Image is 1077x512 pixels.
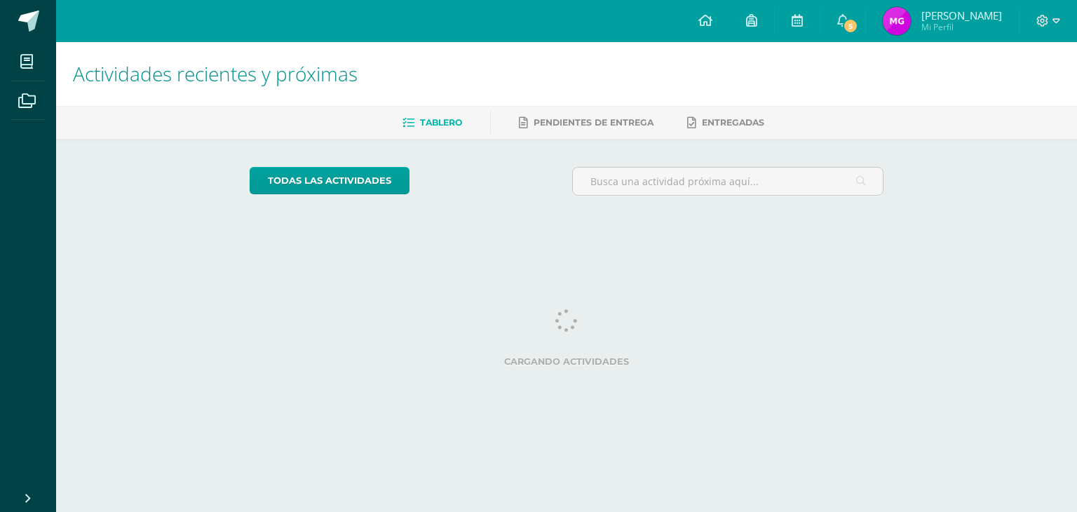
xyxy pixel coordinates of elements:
[534,117,653,128] span: Pendientes de entrega
[250,167,409,194] a: todas las Actividades
[402,112,462,134] a: Tablero
[921,21,1002,33] span: Mi Perfil
[843,18,858,34] span: 5
[250,356,884,367] label: Cargando actividades
[702,117,764,128] span: Entregadas
[687,112,764,134] a: Entregadas
[420,117,462,128] span: Tablero
[519,112,653,134] a: Pendientes de entrega
[921,8,1002,22] span: [PERSON_NAME]
[883,7,911,35] img: c6c3a604df4f3858ad9f3349a9da0b9a.png
[573,168,883,195] input: Busca una actividad próxima aquí...
[73,60,358,87] span: Actividades recientes y próximas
